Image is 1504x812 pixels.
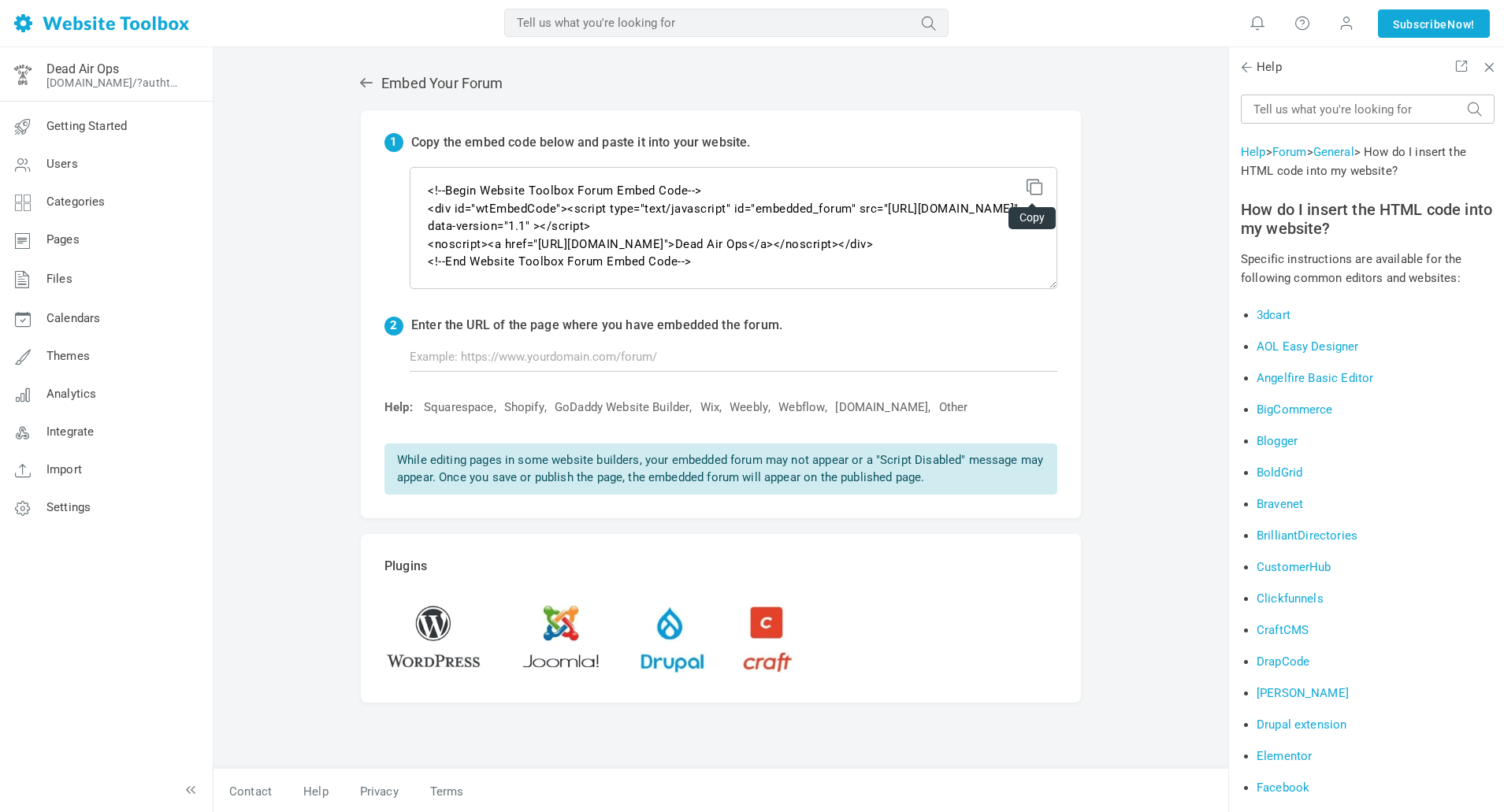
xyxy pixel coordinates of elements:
p: While editing pages in some website builders, your embedded forum may not appear or a "Script Dis... [384,443,1057,495]
span: Settings [46,500,91,514]
p: Plugins [384,558,1057,576]
a: 3dcart [1257,308,1290,322]
a: Squarespace [424,399,494,416]
a: GoDaddy Website Builder [555,399,689,416]
span: 2 [384,317,403,336]
a: Angelfire Basic Editor [1257,371,1373,385]
p: Enter the URL of the page where you have embedded the forum. [411,317,782,336]
a: DrapCode [1257,654,1309,669]
span: Themes [46,349,90,363]
a: Facebook [1257,780,1309,795]
a: CraftCMS [1257,623,1309,637]
a: BrilliantDirectories [1257,528,1357,543]
input: Example: https://www.yourdomain.com/forum/ [410,342,1057,372]
span: Files [46,272,72,286]
input: Tell us what you're looking for [1241,95,1495,124]
a: Clickfunnels [1257,591,1324,606]
div: , , , , , , , [377,399,1057,416]
span: Back [1238,59,1254,75]
span: 1 [384,133,403,152]
span: > > > How do I insert the HTML code into my website? [1241,145,1466,178]
span: Getting Started [46,119,127,133]
a: Privacy [344,778,414,806]
a: BigCommerce [1257,402,1333,417]
span: Calendars [46,311,100,325]
a: Elementor [1257,749,1312,763]
span: Now! [1447,16,1475,33]
input: Tell us what you're looking for [504,9,949,37]
a: Contact [214,778,288,806]
a: Help [288,778,344,806]
a: [PERSON_NAME] [1257,686,1349,700]
a: Drupal extension [1257,717,1346,732]
div: Copy [1008,207,1056,229]
span: Integrate [46,425,94,439]
a: Other [939,399,968,416]
a: [DOMAIN_NAME] [835,399,928,416]
a: Shopify [504,399,544,416]
a: Webflow [778,399,825,416]
a: Forum [1272,145,1307,159]
a: General [1313,145,1354,159]
span: Pages [46,232,80,247]
a: Help [1241,145,1266,159]
a: SubscribeNow! [1378,9,1490,38]
a: [DOMAIN_NAME]/?authtoken=f82f702d2a083d61774733bfa7f1c942&rememberMe=1 [46,76,184,89]
a: BoldGrid [1257,465,1302,480]
p: Copy the embed code below and paste it into your website. [411,134,751,152]
a: AOL Easy Designer [1257,339,1359,354]
img: ChatGPT%20Image%20Sep%2023,%202025,%2009_47_33%20AM.png [10,62,35,87]
a: Dead Air Ops [46,61,119,76]
a: Bravenet [1257,497,1303,511]
span: Categories [46,195,106,209]
span: Help [1241,59,1282,76]
a: Wix [700,399,719,416]
a: Blogger [1257,434,1298,448]
a: Terms [414,778,464,806]
h2: Embed Your Forum [358,75,1083,92]
a: Weebly [730,399,768,416]
a: CustomerHub [1257,560,1331,574]
span: Users [46,157,78,171]
span: Analytics [46,387,96,401]
span: Import [46,462,82,476]
textarea: <!--Begin Website Toolbox Forum Embed Code--> <div id="wtEmbedCode"><script type="text/javascript... [410,167,1057,289]
h2: How do I insert the HTML code into my website? [1241,200,1495,238]
span: Help: [384,400,413,414]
